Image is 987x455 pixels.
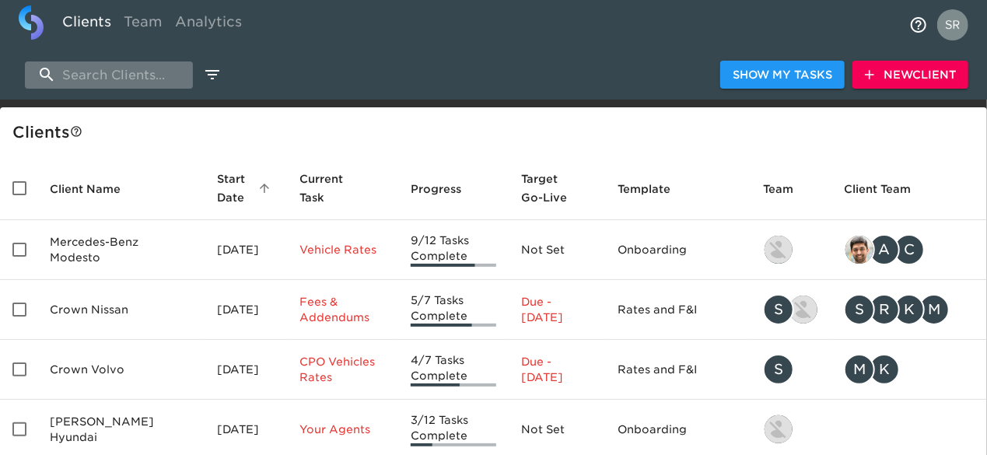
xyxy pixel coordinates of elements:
[299,354,387,385] p: CPO Vehicles Rates
[618,180,691,198] span: Template
[789,296,817,324] img: austin@roadster.com
[844,180,931,198] span: Client Team
[205,220,287,280] td: [DATE]
[299,422,387,437] p: Your Agents
[869,234,900,265] div: A
[865,65,956,85] span: New Client
[25,61,193,89] input: search
[398,220,509,280] td: 9/12 Tasks Complete
[763,180,814,198] span: Team
[205,280,287,340] td: [DATE]
[845,236,873,264] img: sandeep@simplemnt.com
[605,280,751,340] td: Rates and F&I
[869,354,900,385] div: K
[205,340,287,400] td: [DATE]
[19,5,44,40] img: logo
[763,294,819,325] div: savannah@roadster.com, austin@roadster.com
[37,280,205,340] td: Crown Nissan
[521,170,572,207] span: Calculated based on the start date and the duration of all Tasks contained in this Hub.
[299,242,387,257] p: Vehicle Rates
[299,294,387,325] p: Fees & Addendums
[763,354,794,385] div: S
[169,5,248,44] a: Analytics
[720,61,845,89] button: Show My Tasks
[844,354,875,385] div: M
[299,170,387,207] span: Current Task
[844,294,975,325] div: sparent@crowncars.com, rrobins@crowncars.com, kwilson@crowncars.com, mcooley@crowncars.com
[521,170,593,207] span: Target Go-Live
[411,180,481,198] span: Progress
[894,234,925,265] div: C
[117,5,169,44] a: Team
[37,340,205,400] td: Crown Volvo
[763,414,819,445] div: kevin.lo@roadster.com
[894,294,925,325] div: K
[56,5,117,44] a: Clients
[765,415,793,443] img: kevin.lo@roadster.com
[37,220,205,280] td: Mercedes-Benz Modesto
[605,220,751,280] td: Onboarding
[733,65,832,85] span: Show My Tasks
[521,354,593,385] p: Due - [DATE]
[852,61,968,89] button: NewClient
[763,294,794,325] div: S
[509,220,605,280] td: Not Set
[199,61,226,88] button: edit
[900,6,937,44] button: notifications
[70,125,82,138] svg: This is a list of all of your clients and clients shared with you
[521,294,593,325] p: Due - [DATE]
[844,234,975,265] div: sandeep@simplemnt.com, angelique.nurse@roadster.com, clayton.mandel@roadster.com
[763,354,819,385] div: savannah@roadster.com
[919,294,950,325] div: M
[299,170,366,207] span: This is the next Task in this Hub that should be completed
[398,280,509,340] td: 5/7 Tasks Complete
[605,340,751,400] td: Rates and F&I
[869,294,900,325] div: R
[763,234,819,265] div: kevin.lo@roadster.com
[398,340,509,400] td: 4/7 Tasks Complete
[12,120,981,145] div: Client s
[844,354,975,385] div: mcooley@crowncars.com, kwilson@crowncars.com
[50,180,141,198] span: Client Name
[217,170,275,207] span: Start Date
[765,236,793,264] img: kevin.lo@roadster.com
[937,9,968,40] img: Profile
[844,294,875,325] div: S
